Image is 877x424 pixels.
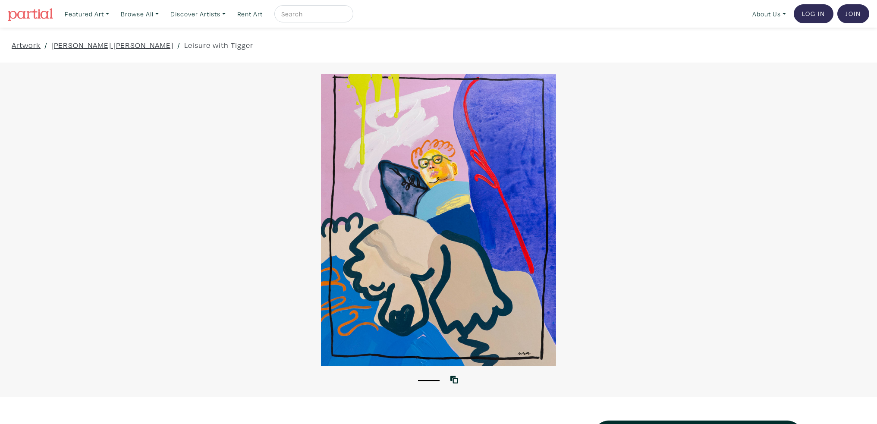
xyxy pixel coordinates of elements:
[117,5,163,23] a: Browse All
[61,5,113,23] a: Featured Art
[418,380,440,381] button: 1 of 1
[748,5,790,23] a: About Us
[184,39,253,51] a: Leisure with Tigger
[167,5,229,23] a: Discover Artists
[44,39,47,51] span: /
[794,4,833,23] a: Log In
[177,39,180,51] span: /
[837,4,869,23] a: Join
[280,9,345,19] input: Search
[12,39,41,51] a: Artwork
[233,5,267,23] a: Rent Art
[51,39,173,51] a: [PERSON_NAME] [PERSON_NAME]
